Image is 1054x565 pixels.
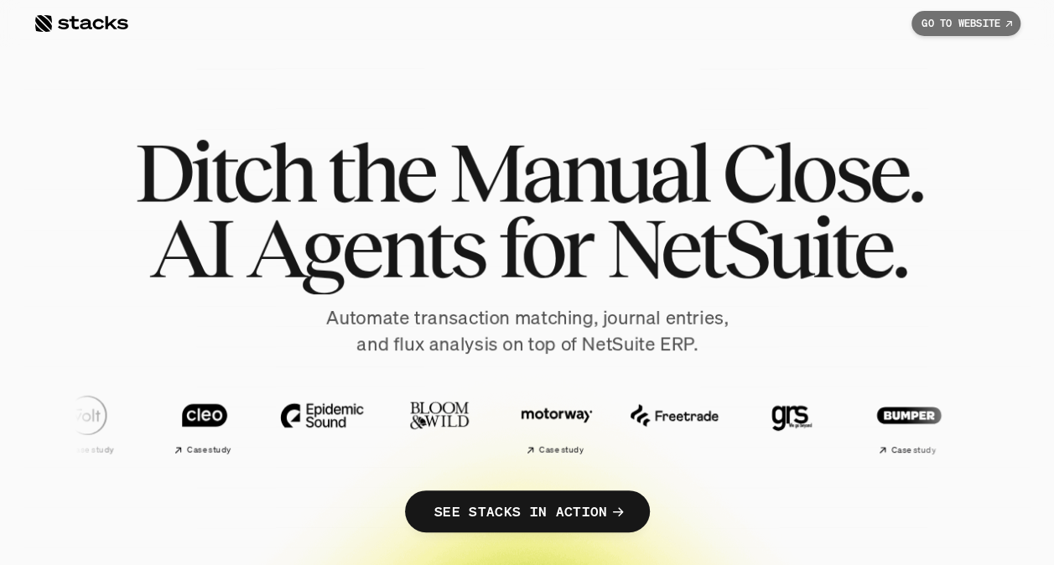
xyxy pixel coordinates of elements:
[149,210,231,285] span: AI
[326,134,434,210] span: the
[186,445,231,455] h2: Case study
[404,490,649,532] a: SEE STACKS IN ACTION
[538,445,583,455] h2: Case study
[448,134,707,210] span: Manual
[32,386,141,462] a: Case study
[721,134,921,210] span: Close.
[1008,445,1052,455] h2: Case study
[890,445,935,455] h2: Case study
[605,210,906,285] span: NetSuite.
[498,210,591,285] span: for
[69,445,113,455] h2: Case study
[854,386,963,462] a: Case study
[133,134,312,210] span: Ditch
[198,319,272,331] a: Privacy Policy
[246,210,484,285] span: Agents
[149,386,258,462] a: Case study
[922,18,1000,29] p: GO TO WEBSITE
[167,305,888,357] p: Automate transaction matching, journal entries, and flux analysis on top of NetSuite ERP.
[911,11,1020,36] a: GO TO WEBSITE
[501,386,610,462] a: Case study
[434,499,606,523] p: SEE STACKS IN ACTION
